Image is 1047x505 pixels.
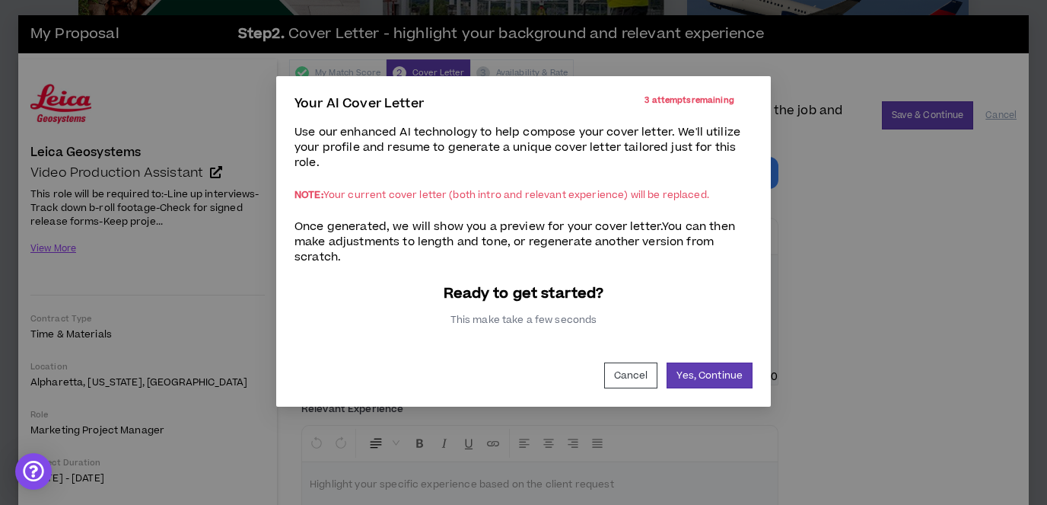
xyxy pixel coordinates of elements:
button: Cancel [604,363,658,388]
p: Use our enhanced AI technology to help compose your cover letter. We'll utilize your profile and ... [294,125,753,171]
div: Open Intercom Messenger [15,453,52,490]
span: NOTE: [294,188,323,202]
p: Ready to get started? [294,283,753,305]
p: Your AI Cover Letter [294,94,424,113]
p: This make take a few seconds [294,314,753,326]
p: Once generated, we will show you a preview for your cover letter. You can then make adjustments t... [294,219,753,265]
p: Your current cover letter (both intro and relevant experience) will be replaced. [294,189,709,201]
p: 3 attempts remaining [644,94,734,107]
button: Yes, Continue [667,363,753,388]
